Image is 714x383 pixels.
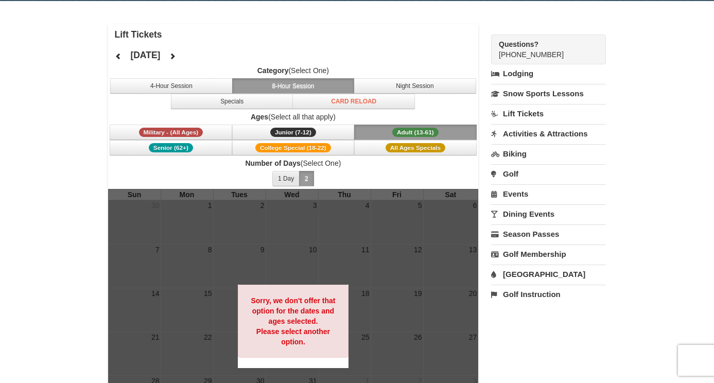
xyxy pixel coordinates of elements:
[491,64,606,83] a: Lodging
[491,265,606,284] a: [GEOGRAPHIC_DATA]
[491,184,606,203] a: Events
[491,84,606,103] a: Snow Sports Lessons
[108,158,479,168] label: (Select One)
[354,140,477,155] button: All Ages Specials
[245,159,300,167] strong: Number of Days
[251,297,335,346] strong: Sorry, we don't offer that option for the dates and ages selected. Please select another option.
[232,140,355,155] button: College Special (18-22)
[491,285,606,304] a: Golf Instruction
[386,143,445,152] span: All Ages Specials
[130,50,160,60] h4: [DATE]
[232,125,355,140] button: Junior (7-12)
[272,171,300,186] button: 1 Day
[499,40,538,48] strong: Questions?
[499,39,587,59] span: [PHONE_NUMBER]
[270,128,316,137] span: Junior (7-12)
[491,245,606,264] a: Golf Membership
[354,125,477,140] button: Adult (13-61)
[299,171,314,186] button: 2
[110,140,232,155] button: Senior (62+)
[292,94,415,109] button: Card Reload
[149,143,193,152] span: Senior (62+)
[108,112,479,122] label: (Select all that apply)
[108,65,479,76] label: (Select One)
[491,124,606,143] a: Activities & Attractions
[255,143,331,152] span: College Special (18-22)
[232,78,355,94] button: 8-Hour Session
[392,128,439,137] span: Adult (13-61)
[491,224,606,243] a: Season Passes
[491,104,606,123] a: Lift Tickets
[115,29,479,40] h4: Lift Tickets
[110,78,233,94] button: 4-Hour Session
[251,113,268,121] strong: Ages
[491,144,606,163] a: Biking
[139,128,203,137] span: Military - (All Ages)
[354,78,476,94] button: Night Session
[491,164,606,183] a: Golf
[171,94,293,109] button: Specials
[491,204,606,223] a: Dining Events
[110,125,232,140] button: Military - (All Ages)
[257,66,289,75] strong: Category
